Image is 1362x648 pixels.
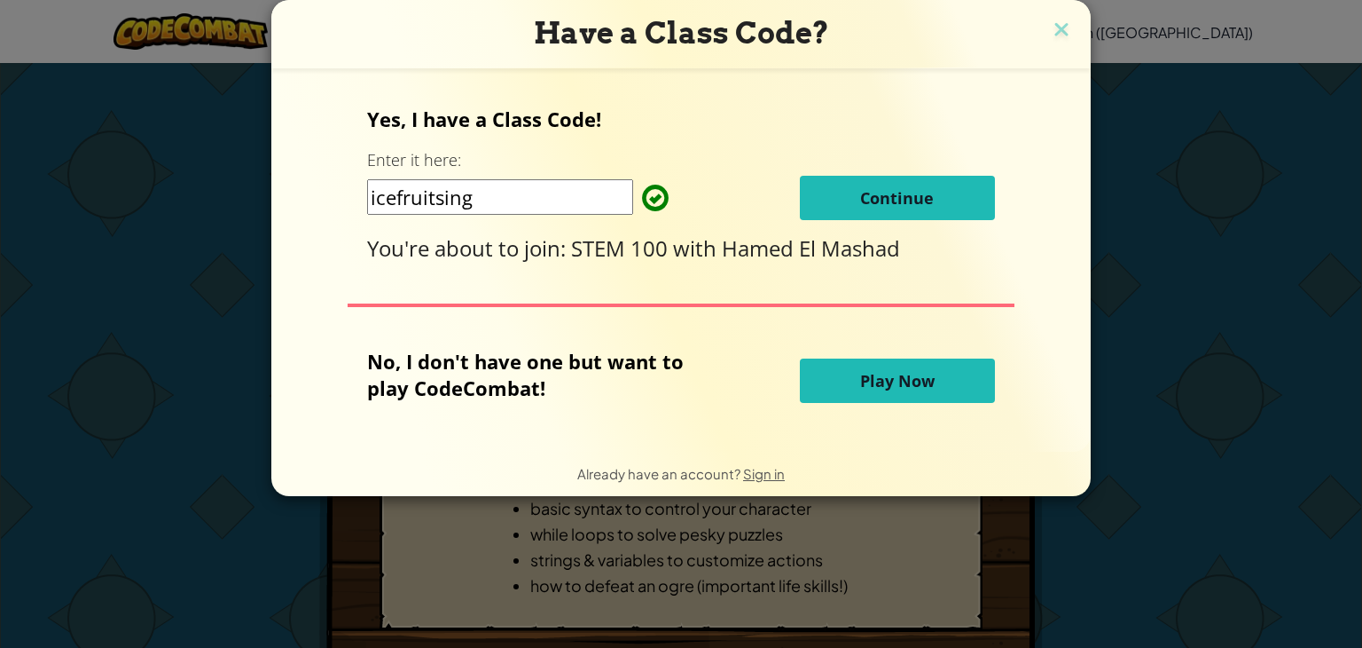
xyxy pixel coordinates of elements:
[577,465,743,482] span: Already have an account?
[860,370,935,391] span: Play Now
[534,15,829,51] span: Have a Class Code?
[800,176,995,220] button: Continue
[367,106,994,132] p: Yes, I have a Class Code!
[860,187,934,209] span: Continue
[673,233,722,263] span: with
[800,359,995,403] button: Play Now
[722,233,900,263] span: Hamed El Mashad
[367,348,710,401] p: No, I don't have one but want to play CodeCombat!
[571,233,673,263] span: STEM 100
[743,465,785,482] a: Sign in
[367,149,461,171] label: Enter it here:
[367,233,571,263] span: You're about to join:
[1050,18,1073,44] img: close icon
